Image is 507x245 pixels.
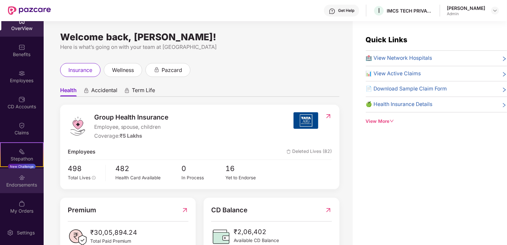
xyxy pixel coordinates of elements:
img: svg+xml;base64,PHN2ZyBpZD0iRW5kb3JzZW1lbnRzIiB4bWxucz0iaHR0cDovL3d3dy53My5vcmcvMjAwMC9zdmciIHdpZH... [19,174,25,181]
img: svg+xml;base64,PHN2ZyBpZD0iRHJvcGRvd24tMzJ4MzIiIHhtbG5zPSJodHRwOi8vd3d3LnczLm9yZy8yMDAwL3N2ZyIgd2... [492,8,498,13]
span: 0 [181,163,225,174]
span: Employee, spouse, children [94,123,169,131]
span: 16 [226,163,270,174]
span: Health [60,87,77,96]
img: logo [68,116,88,136]
span: ₹2,06,402 [234,227,279,237]
img: insurerIcon [293,112,318,129]
div: IMCS TECH PRIVATE LIMITED [387,8,433,14]
img: RedirectIcon [181,205,188,215]
span: 🏥 View Network Hospitals [366,54,432,62]
span: Total Paid Premium [90,238,137,245]
div: Stepathon [1,156,43,162]
div: In Process [181,174,225,181]
img: RedirectIcon [325,205,332,215]
span: right [502,71,507,78]
div: Here is what’s going on with your team at [GEOGRAPHIC_DATA] [60,43,339,51]
span: insurance [68,66,92,74]
img: svg+xml;base64,PHN2ZyBpZD0iQmVuZWZpdHMiIHhtbG5zPSJodHRwOi8vd3d3LnczLm9yZy8yMDAwL3N2ZyIgd2lkdGg9Ij... [19,44,25,51]
span: I [378,7,380,15]
div: Welcome back, [PERSON_NAME]! [60,34,339,40]
span: info-circle [92,176,96,180]
span: 📄 Download Sample Claim Form [366,85,447,93]
span: Term Life [132,87,155,96]
span: wellness [112,66,134,74]
span: down [390,119,394,123]
img: svg+xml;base64,PHN2ZyBpZD0iRW1wbG95ZWVzIiB4bWxucz0iaHR0cDovL3d3dy53My5vcmcvMjAwMC9zdmciIHdpZHRoPS... [19,70,25,77]
div: animation [83,87,89,93]
span: Accidental [91,87,117,96]
img: svg+xml;base64,PHN2ZyBpZD0iU2V0dGluZy0yMHgyMCIgeG1sbnM9Imh0dHA6Ly93d3cudzMub3JnLzIwMDAvc3ZnIiB3aW... [7,229,14,236]
img: RedirectIcon [325,113,332,120]
span: pazcard [162,66,182,74]
div: New Challenge [8,164,36,169]
span: 498 [68,163,101,174]
img: svg+xml;base64,PHN2ZyBpZD0iSGVscC0zMngzMiIgeG1sbnM9Imh0dHA6Ly93d3cudzMub3JnLzIwMDAvc3ZnIiB3aWR0aD... [329,8,335,15]
div: Get Help [338,8,354,13]
span: right [502,55,507,62]
span: CD Balance [211,205,248,215]
div: Yet to Endorse [226,174,270,181]
span: Total Lives [68,175,91,180]
div: Health Card Available [116,174,182,181]
div: Admin [447,11,485,17]
span: Employees [68,148,96,156]
div: View More [366,118,507,125]
div: Settings [15,229,37,236]
img: svg+xml;base64,PHN2ZyB4bWxucz0iaHR0cDovL3d3dy53My5vcmcvMjAwMC9zdmciIHdpZHRoPSIyMSIgaGVpZ2h0PSIyMC... [19,148,25,155]
div: animation [154,67,160,73]
div: Coverage: [94,132,169,140]
span: Quick Links [366,35,408,44]
img: New Pazcare Logo [8,6,51,15]
span: Premium [68,205,96,215]
img: svg+xml;base64,PHN2ZyBpZD0iQ0RfQWNjb3VudHMiIGRhdGEtbmFtZT0iQ0QgQWNjb3VudHMiIHhtbG5zPSJodHRwOi8vd3... [19,96,25,103]
div: animation [124,87,130,93]
span: Deleted Lives (82) [287,148,332,156]
span: ₹5 Lakhs [120,133,142,139]
span: right [502,86,507,93]
span: 📊 View Active Claims [366,70,421,78]
span: ₹30,05,894.24 [90,227,137,238]
span: Available CD Balance [234,237,279,244]
img: svg+xml;base64,PHN2ZyBpZD0iQ2xhaW0iIHhtbG5zPSJodHRwOi8vd3d3LnczLm9yZy8yMDAwL3N2ZyIgd2lkdGg9IjIwIi... [19,122,25,129]
span: right [502,102,507,109]
div: [PERSON_NAME] [447,5,485,11]
img: deleteIcon [287,150,291,154]
img: svg+xml;base64,PHN2ZyBpZD0iTXlfT3JkZXJzIiBkYXRhLW5hbWU9Ik15IE9yZGVycyIgeG1sbnM9Imh0dHA6Ly93d3cudz... [19,200,25,207]
span: 482 [116,163,182,174]
span: 🍏 Health Insurance Details [366,100,433,109]
span: Group Health Insurance [94,112,169,122]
